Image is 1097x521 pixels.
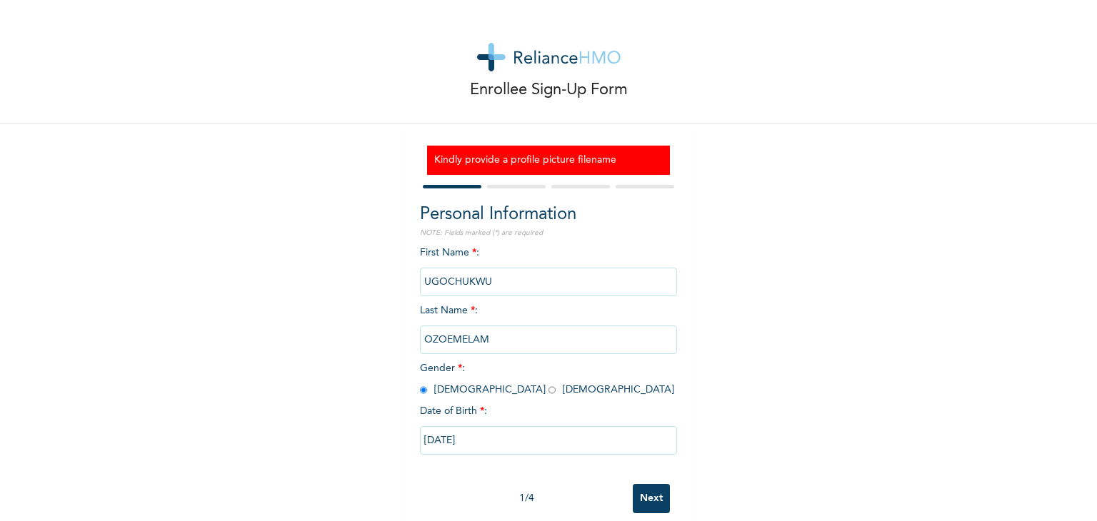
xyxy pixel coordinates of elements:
[434,153,663,168] h3: Kindly provide a profile picture filename
[420,305,677,345] span: Last Name :
[470,79,628,102] p: Enrollee Sign-Up Form
[420,404,487,419] span: Date of Birth :
[633,484,670,513] input: Next
[420,426,677,455] input: DD-MM-YYYY
[420,228,677,238] p: NOTE: Fields marked (*) are required
[420,248,677,287] span: First Name :
[477,43,621,71] img: logo
[420,202,677,228] h2: Personal Information
[420,268,677,296] input: Enter your first name
[420,325,677,354] input: Enter your last name
[420,363,674,395] span: Gender : [DEMOGRAPHIC_DATA] [DEMOGRAPHIC_DATA]
[420,491,633,506] div: 1 / 4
